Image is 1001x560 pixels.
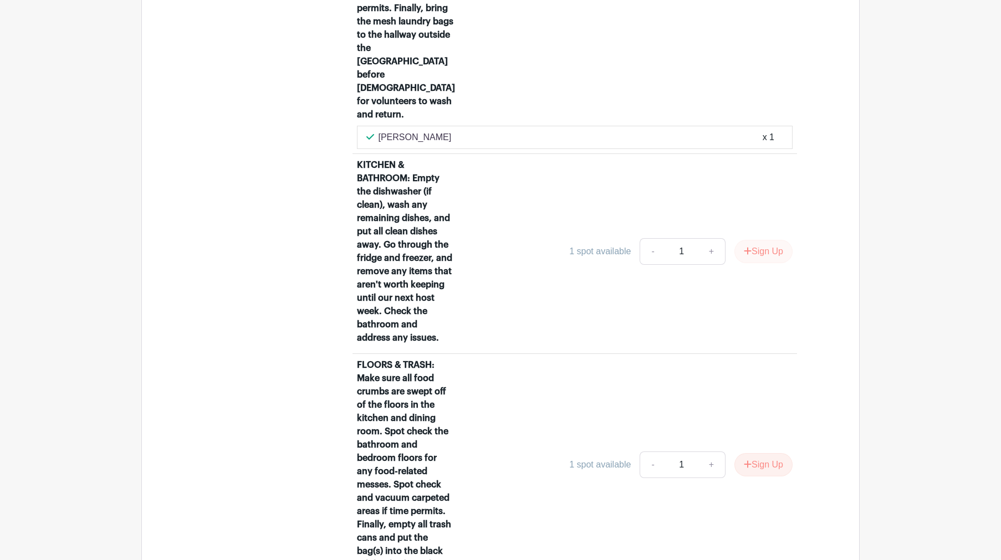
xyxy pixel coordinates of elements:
a: + [698,451,726,478]
button: Sign Up [734,453,793,476]
div: 1 spot available [569,245,631,258]
a: + [698,238,726,265]
a: - [640,451,665,478]
p: [PERSON_NAME] [379,131,452,144]
div: 1 spot available [569,458,631,471]
div: KITCHEN & BATHROOM: Empty the dishwasher (if clean), wash any remaining dishes, and put all clean... [357,158,453,345]
button: Sign Up [734,240,793,263]
div: x 1 [763,131,774,144]
a: - [640,238,665,265]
